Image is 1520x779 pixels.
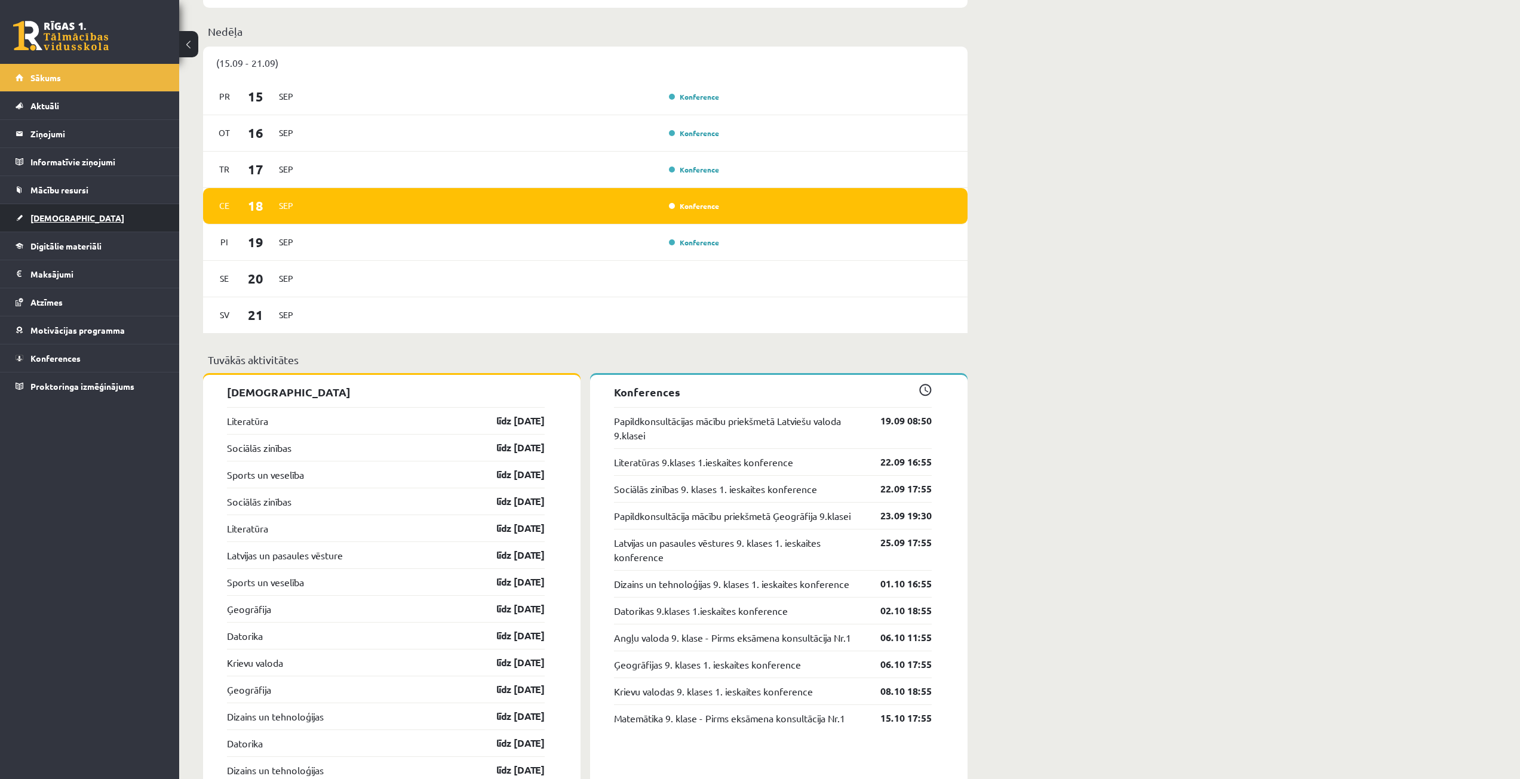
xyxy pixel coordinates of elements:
[30,325,125,335] span: Motivācijas programma
[237,305,274,325] span: 21
[274,124,299,142] span: Sep
[614,535,862,564] a: Latvijas un pasaules vēstures 9. klases 1. ieskaites konference
[669,238,719,247] a: Konference
[227,441,291,455] a: Sociālās zinības
[862,577,932,591] a: 01.10 16:55
[227,736,263,750] a: Datorika
[212,124,237,142] span: Ot
[475,467,545,482] a: līdz [DATE]
[227,548,343,562] a: Latvijas un pasaules vēsture
[475,736,545,750] a: līdz [DATE]
[475,575,545,589] a: līdz [DATE]
[212,233,237,251] span: Pi
[212,269,237,288] span: Se
[212,160,237,178] span: Tr
[614,604,788,618] a: Datorikas 9.klases 1.ieskaites konference
[237,232,274,252] span: 19
[30,260,164,288] legend: Maksājumi
[16,260,164,288] a: Maksājumi
[227,467,304,482] a: Sports un veselība
[862,482,932,496] a: 22.09 17:55
[614,711,845,725] a: Matemātika 9. klase - Pirms eksāmena konsultācija Nr.1
[30,184,88,195] span: Mācību resursi
[227,602,271,616] a: Ģeogrāfija
[237,196,274,215] span: 18
[274,233,299,251] span: Sep
[237,159,274,179] span: 17
[30,381,134,392] span: Proktoringa izmēģinājums
[227,682,271,697] a: Ģeogrāfija
[862,711,932,725] a: 15.10 17:55
[237,269,274,288] span: 20
[227,384,545,400] p: [DEMOGRAPHIC_DATA]
[227,655,283,670] a: Krievu valoda
[16,204,164,232] a: [DEMOGRAPHIC_DATA]
[227,709,324,723] a: Dizains un tehnoloģijas
[227,575,304,589] a: Sports un veselība
[475,655,545,670] a: līdz [DATE]
[212,196,237,215] span: Ce
[475,763,545,777] a: līdz [DATE]
[274,160,299,178] span: Sep
[16,288,164,316] a: Atzīmes
[475,548,545,562] a: līdz [DATE]
[475,521,545,535] a: līdz [DATE]
[614,509,850,523] a: Papildkonsultācija mācību priekšmetā Ģeogrāfija 9.klasei
[13,21,109,51] a: Rīgas 1. Tālmācības vidusskola
[475,682,545,697] a: līdz [DATE]
[475,441,545,455] a: līdz [DATE]
[16,344,164,372] a: Konferences
[16,316,164,344] a: Motivācijas programma
[16,92,164,119] a: Aktuāli
[16,120,164,147] a: Ziņojumi
[614,630,851,645] a: Angļu valoda 9. klase - Pirms eksāmena konsultācija Nr.1
[30,297,63,307] span: Atzīmes
[30,241,102,251] span: Digitālie materiāli
[475,602,545,616] a: līdz [DATE]
[227,494,291,509] a: Sociālās zinības
[227,629,263,643] a: Datorika
[212,87,237,106] span: Pr
[862,604,932,618] a: 02.10 18:55
[862,684,932,698] a: 08.10 18:55
[862,535,932,550] a: 25.09 17:55
[274,87,299,106] span: Sep
[614,455,793,469] a: Literatūras 9.klases 1.ieskaites konference
[862,414,932,428] a: 19.09 08:50
[862,455,932,469] a: 22.09 16:55
[614,577,849,591] a: Dizains un tehnoloģijas 9. klases 1. ieskaites konference
[16,372,164,400] a: Proktoringa izmēģinājums
[862,509,932,523] a: 23.09 19:30
[475,414,545,428] a: līdz [DATE]
[237,87,274,106] span: 15
[669,128,719,138] a: Konference
[203,47,968,79] div: (15.09 - 21.09)
[30,100,59,111] span: Aktuāli
[614,482,817,496] a: Sociālās zinības 9. klases 1. ieskaites konference
[614,657,801,672] a: Ģeogrāfijas 9. klases 1. ieskaites konference
[274,306,299,324] span: Sep
[475,709,545,723] a: līdz [DATE]
[274,269,299,288] span: Sep
[669,201,719,211] a: Konference
[274,196,299,215] span: Sep
[16,148,164,175] a: Informatīvie ziņojumi
[227,763,324,777] a: Dizains un tehnoloģijas
[862,657,932,672] a: 06.10 17:55
[227,521,268,535] a: Literatūra
[208,23,963,39] p: Nedēļa
[614,684,813,698] a: Krievu valodas 9. klases 1. ieskaites konference
[237,123,274,143] span: 16
[208,352,963,368] p: Tuvākās aktivitātes
[669,165,719,174] a: Konference
[30,148,164,175] legend: Informatīvie ziņojumi
[30,353,81,364] span: Konferences
[30,213,124,223] span: [DEMOGRAPHIC_DATA]
[669,92,719,101] a: Konference
[614,384,932,400] p: Konferences
[16,232,164,260] a: Digitālie materiāli
[475,629,545,643] a: līdz [DATE]
[475,494,545,509] a: līdz [DATE]
[212,306,237,324] span: Sv
[614,414,862,442] a: Papildkonsultācijas mācību priekšmetā Latviešu valoda 9.klasei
